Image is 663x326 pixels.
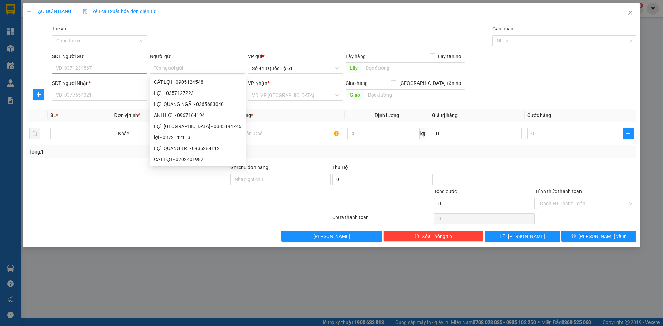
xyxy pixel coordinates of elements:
img: icon [83,9,88,14]
div: CÁT LỢI - 0905124548 [150,77,246,88]
span: plus [623,131,633,136]
span: Lấy [346,62,362,73]
div: LỢI - 0357127223 [150,88,246,99]
span: Tổng cước [434,189,457,194]
button: printer[PERSON_NAME] và In [561,231,636,242]
span: Giao hàng [346,80,368,86]
span: Số 448 Quốc Lộ 61 [252,63,339,73]
span: SL [50,112,56,118]
span: delete [414,234,419,239]
label: Tác vụ [52,26,66,31]
span: plus [33,92,44,97]
span: [PERSON_NAME] và In [578,233,627,240]
span: plus [27,9,31,14]
span: printer [571,234,576,239]
span: [PERSON_NAME] [313,233,350,240]
span: save [500,234,505,239]
span: kg [420,128,426,139]
button: deleteXóa Thông tin [383,231,484,242]
div: CÁT LỢI - 0905124548 [154,78,241,86]
div: LỢI [GEOGRAPHIC_DATA] - 0385194746 [154,122,241,130]
label: Hình thức thanh toán [536,189,582,194]
span: Thu Hộ [332,165,348,170]
div: LỢI QUẢNG TRỊ - 0935284112 [154,145,241,152]
span: Giá trị hàng [432,112,458,118]
span: close [627,10,633,16]
div: Người gửi [150,52,245,60]
div: LỢI - 0357127223 [154,89,241,97]
div: lợi - 0372142113 [154,134,241,141]
span: Đơn vị tính [114,112,140,118]
div: Tổng: 1 [29,148,256,156]
span: Định lượng [375,112,399,118]
span: [GEOGRAPHIC_DATA] tận nơi [396,79,465,87]
span: Lấy tận nơi [435,52,465,60]
button: save[PERSON_NAME] [485,231,560,242]
div: Chưa thanh toán [331,214,433,226]
span: Lấy hàng [346,53,366,59]
button: plus [623,128,634,139]
button: [PERSON_NAME] [281,231,382,242]
div: SĐT Người Gửi [52,52,147,60]
div: ANH LỢI - 0967164194 [154,111,241,119]
span: [PERSON_NAME] [508,233,545,240]
span: Khác [118,128,221,139]
div: LỢI QUẢNG NGÃI - 0365683040 [154,100,241,108]
span: TẠO ĐƠN HÀNG [27,9,71,14]
input: Ghi chú đơn hàng [230,174,331,185]
div: LỢI PHÚ YÊN - 0385194746 [150,121,246,132]
div: CÁT LỢI - 0702401982 [150,154,246,165]
div: lợi - 0372142113 [150,132,246,143]
label: Gán nhãn [492,26,513,31]
input: Dọc đường [364,89,465,100]
span: VP Nhận [248,80,267,86]
span: Giao [346,89,364,100]
div: CÁT LỢI - 0702401982 [154,156,241,163]
span: Cước hàng [527,112,551,118]
span: Xóa Thông tin [422,233,452,240]
div: VP gửi [248,52,343,60]
input: VD: Bàn, Ghế [231,128,342,139]
input: 0 [432,128,522,139]
div: LỢI QUẢNG TRỊ - 0935284112 [150,143,246,154]
span: Yêu cầu xuất hóa đơn điện tử [83,9,155,14]
input: Dọc đường [362,62,465,73]
button: Close [621,3,640,23]
button: plus [33,89,44,100]
button: delete [29,128,40,139]
label: Ghi chú đơn hàng [230,165,268,170]
div: SĐT Người Nhận [52,79,147,87]
div: LỢI QUẢNG NGÃI - 0365683040 [150,99,246,110]
div: ANH LỢI - 0967164194 [150,110,246,121]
